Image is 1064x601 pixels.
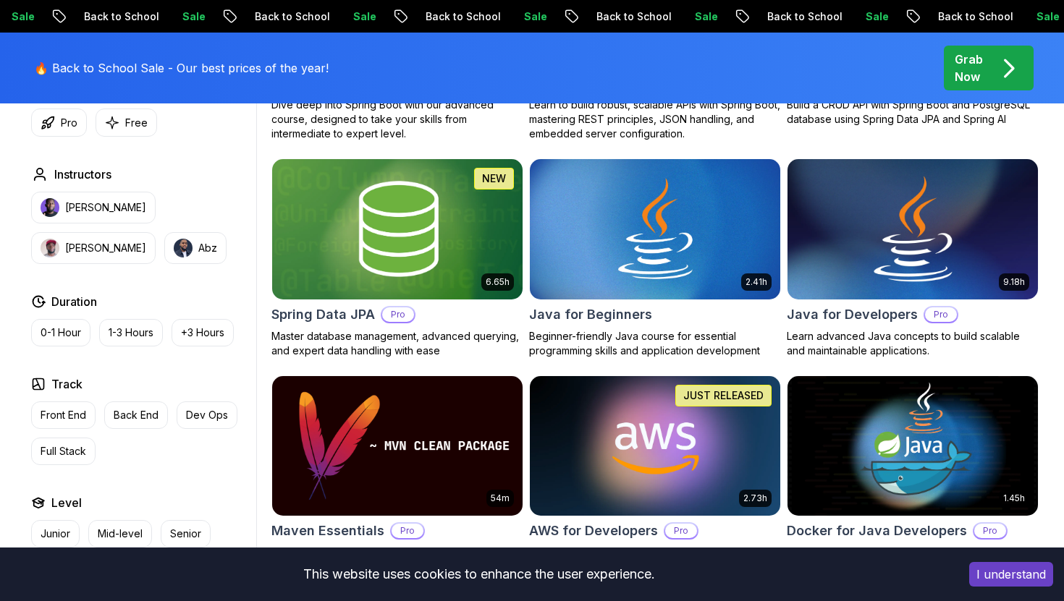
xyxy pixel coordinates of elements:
[51,494,82,511] h2: Level
[109,325,153,340] p: 1-3 Hours
[486,276,510,288] p: 6.65h
[34,59,329,77] p: 🔥 Back to School Sale - Our best prices of the year!
[787,98,1039,127] p: Build a CRUD API with Spring Boot and PostgreSQL database using Spring Data JPA and Spring AI
[99,319,163,346] button: 1-3 Hours
[787,304,918,325] h2: Java for Developers
[41,325,81,340] p: 0-1 Hour
[98,527,143,541] p: Mid-level
[31,108,87,137] button: Pro
[530,376,780,516] img: AWS for Developers card
[65,241,146,255] p: [PERSON_NAME]
[71,9,169,24] p: Back to School
[271,521,384,541] h2: Maven Essentials
[271,545,523,574] p: Learn how to use Maven to build and manage your Java projects
[271,158,523,358] a: Spring Data JPA card6.65hNEWSpring Data JPAProMaster database management, advanced querying, and ...
[271,304,375,325] h2: Spring Data JPA
[41,444,86,459] p: Full Stack
[54,166,111,183] h2: Instructors
[104,401,168,429] button: Back End
[164,232,227,264] button: instructor imgAbz
[170,527,201,541] p: Senior
[754,9,853,24] p: Back to School
[787,329,1039,358] p: Learn advanced Java concepts to build scalable and maintainable applications.
[787,158,1039,358] a: Java for Developers card9.18hJava for DevelopersProLearn advanced Java concepts to build scalable...
[31,401,96,429] button: Front End
[61,116,77,130] p: Pro
[125,116,148,130] p: Free
[529,304,652,325] h2: Java for Beginners
[529,158,781,358] a: Java for Beginners card2.41hJava for BeginnersBeginner-friendly Java course for essential program...
[529,329,781,358] p: Beginner-friendly Java course for essential programming skills and application development
[31,232,156,264] button: instructor img[PERSON_NAME]
[271,329,523,358] p: Master database management, advanced querying, and expert data handling with ease
[31,319,90,346] button: 0-1 Hour
[529,545,781,589] p: Master AWS services like EC2, RDS, VPC, Route 53, and Docker to deploy and manage scalable cloud ...
[177,401,237,429] button: Dev Ops
[529,521,658,541] h2: AWS for Developers
[1003,493,1025,504] p: 1.45h
[169,9,216,24] p: Sale
[413,9,511,24] p: Back to School
[186,408,228,422] p: Dev Ops
[683,388,764,403] p: JUST RELEASED
[271,375,523,575] a: Maven Essentials card54mMaven EssentialsProLearn how to use Maven to build and manage your Java p...
[925,307,957,322] p: Pro
[31,438,96,465] button: Full Stack
[788,376,1038,516] img: Docker for Java Developers card
[955,51,983,85] p: Grab Now
[41,239,59,257] img: instructor img
[969,562,1053,587] button: Accept cookies
[271,98,523,141] p: Dive deep into Spring Boot with our advanced course, designed to take your skills from intermedia...
[114,408,159,422] p: Back End
[392,524,423,538] p: Pro
[41,408,86,422] p: Front End
[161,520,211,547] button: Senior
[41,527,70,541] p: Junior
[925,9,1023,24] p: Back to School
[743,493,767,504] p: 2.73h
[51,293,97,310] h2: Duration
[746,276,767,288] p: 2.41h
[11,558,947,590] div: This website uses cookies to enhance the user experience.
[51,375,83,393] h2: Track
[41,198,59,217] img: instructor img
[787,521,967,541] h2: Docker for Java Developers
[665,524,697,538] p: Pro
[530,159,780,299] img: Java for Beginners card
[181,325,224,340] p: +3 Hours
[31,520,80,547] button: Junior
[174,239,193,257] img: instructor img
[529,375,781,589] a: AWS for Developers card2.73hJUST RELEASEDAWS for DevelopersProMaster AWS services like EC2, RDS, ...
[491,493,510,504] p: 54m
[583,9,682,24] p: Back to School
[198,241,217,255] p: Abz
[511,9,557,24] p: Sale
[529,98,781,141] p: Learn to build robust, scalable APIs with Spring Boot, mastering REST principles, JSON handling, ...
[272,159,523,299] img: Spring Data JPA card
[482,171,506,186] p: NEW
[96,108,157,137] button: Free
[853,9,899,24] p: Sale
[682,9,728,24] p: Sale
[272,376,523,516] img: Maven Essentials card
[88,520,152,547] button: Mid-level
[340,9,387,24] p: Sale
[382,307,414,322] p: Pro
[65,200,146,215] p: [PERSON_NAME]
[31,192,156,223] button: instructor img[PERSON_NAME]
[974,524,1006,538] p: Pro
[1003,276,1025,288] p: 9.18h
[242,9,340,24] p: Back to School
[781,155,1044,302] img: Java for Developers card
[172,319,234,346] button: +3 Hours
